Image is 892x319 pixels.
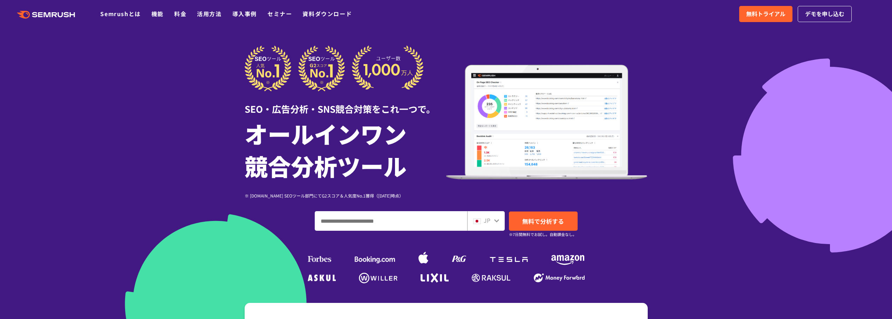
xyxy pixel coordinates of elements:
[315,211,467,230] input: ドメイン、キーワードまたはURLを入力してください
[245,91,446,116] div: SEO・広告分析・SNS競合対策をこれ一つで。
[805,9,844,19] span: デモを申し込む
[739,6,792,22] a: 無料トライアル
[798,6,852,22] a: デモを申し込む
[509,211,578,231] a: 無料で分析する
[100,9,141,18] a: Semrushとは
[302,9,352,18] a: 資料ダウンロード
[746,9,785,19] span: 無料トライアル
[245,192,446,199] div: ※ [DOMAIN_NAME] SEOツール部門にてG2スコア＆人気度No.1獲得（[DATE]時点）
[151,9,164,18] a: 機能
[509,231,577,238] small: ※7日間無料でお試し。自動課金なし。
[267,9,292,18] a: セミナー
[245,117,446,182] h1: オールインワン 競合分析ツール
[174,9,186,18] a: 料金
[522,217,564,226] span: 無料で分析する
[197,9,222,18] a: 活用方法
[232,9,257,18] a: 導入事例
[484,216,490,224] span: JP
